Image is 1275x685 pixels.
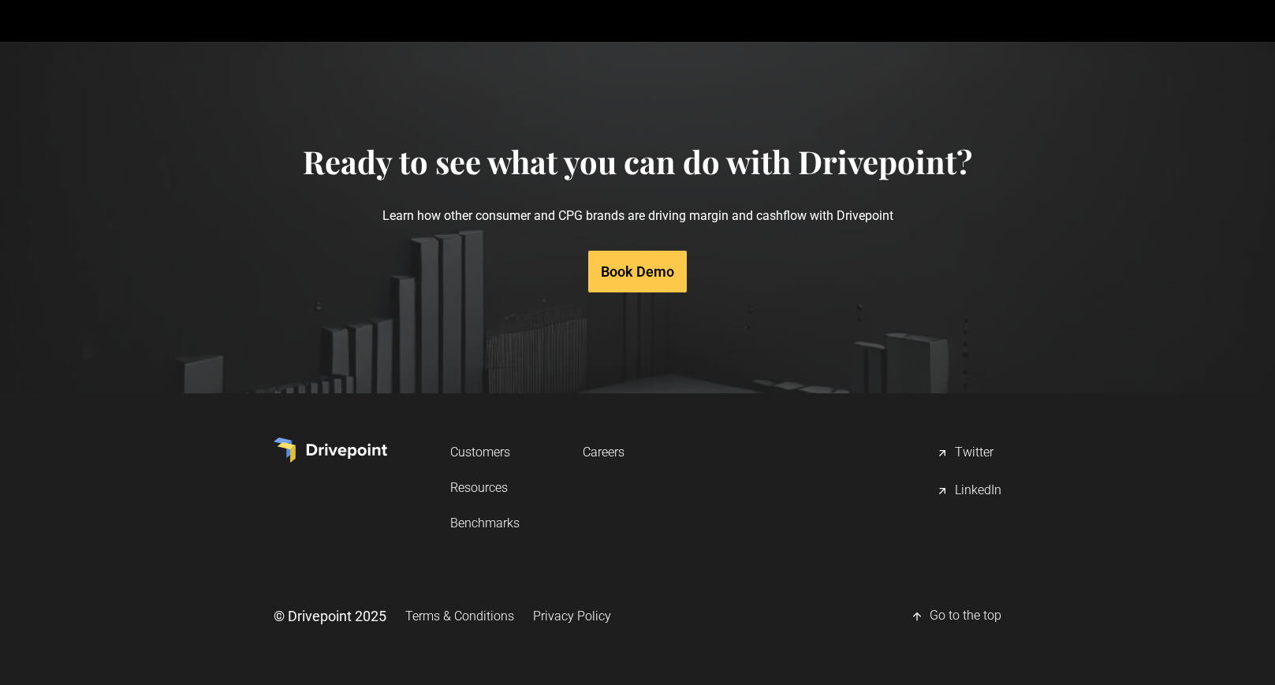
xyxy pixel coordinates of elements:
div: Twitter [955,444,994,463]
a: Twitter [936,437,1001,469]
div: LinkedIn [955,482,1001,501]
div: Go to the top [930,607,1001,626]
a: Book Demo [588,251,687,292]
a: Benchmarks [450,508,520,538]
a: Careers [583,437,624,467]
a: Customers [450,437,520,467]
a: Resources [450,473,520,502]
a: Go to the top [911,601,1001,632]
h4: Ready to see what you can do with Drivepoint? [303,143,972,181]
a: Privacy Policy [533,601,611,631]
a: Terms & Conditions [405,601,514,631]
p: Learn how other consumer and CPG brands are driving margin and cashflow with Drivepoint [303,181,972,251]
div: © Drivepoint 2025 [274,606,386,626]
a: LinkedIn [936,475,1001,507]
